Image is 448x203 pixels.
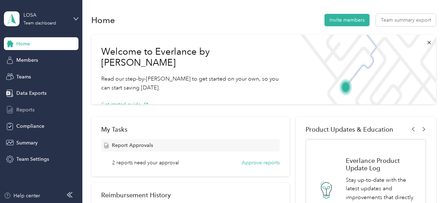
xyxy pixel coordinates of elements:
[23,21,56,26] div: Team dashboard
[346,157,418,172] h1: Everlance Product Update Log
[242,159,280,166] button: Approve reports
[16,122,44,130] span: Compliance
[101,46,285,68] h1: Welcome to Everlance by [PERSON_NAME]
[295,35,436,104] img: Welcome to everlance
[4,192,40,199] button: Help center
[101,101,148,108] button: Get started guide
[16,73,31,81] span: Teams
[16,139,38,147] span: Summary
[408,163,448,203] iframe: Everlance-gr Chat Button Frame
[112,159,179,166] span: 2 reports need your approval
[91,16,115,24] h1: Home
[101,191,171,199] h2: Reimbursement History
[23,11,68,19] div: LOSA
[16,89,47,97] span: Data Exports
[324,14,370,26] button: Invite members
[306,126,393,133] span: Product Updates & Education
[112,142,153,149] span: Report Approvals
[101,75,285,92] p: Read our step-by-[PERSON_NAME] to get started on your own, so you can start saving [DATE].
[16,155,49,163] span: Team Settings
[376,14,436,26] button: Team summary export
[16,56,38,64] span: Members
[16,106,34,114] span: Reports
[16,40,30,48] span: Home
[101,126,280,133] div: My Tasks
